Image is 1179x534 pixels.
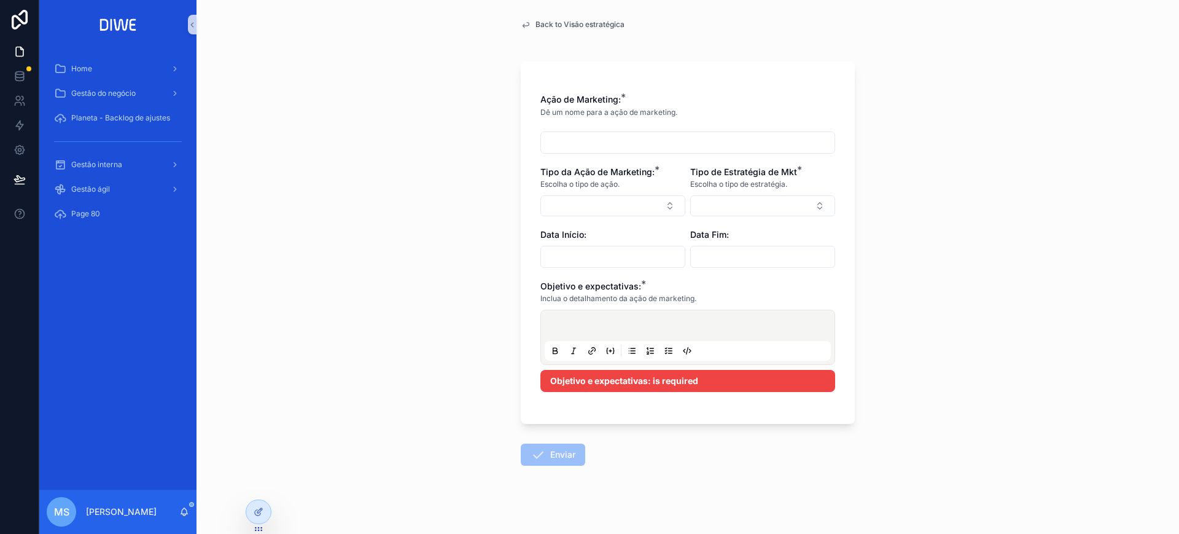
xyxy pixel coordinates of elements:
[54,505,69,519] span: MS
[540,179,620,189] span: Escolha o tipo de ação.
[71,64,92,74] span: Home
[47,82,189,104] a: Gestão do negócio
[71,88,136,98] span: Gestão do negócio
[47,58,189,80] a: Home
[540,167,655,177] span: Tipo da Ação de Marketing:
[39,49,196,241] div: scrollable content
[47,178,189,200] a: Gestão ágil
[540,370,835,392] div: Objetivo e expectativas: is required
[535,20,625,29] span: Back to Visão estratégica
[71,209,100,219] span: Page 80
[47,203,189,225] a: Page 80
[690,229,729,240] span: Data Fim:
[540,195,685,216] button: Select Button
[690,179,787,189] span: Escolha o tipo de estratégia.
[540,94,621,104] span: Ação de Marketing:
[690,195,835,216] button: Select Button
[690,167,797,177] span: Tipo de Estratégia de Mkt
[540,281,641,291] span: Objetivo e expectativas:
[71,184,110,194] span: Gestão ágil
[540,229,586,240] span: Data Início:
[96,15,141,34] img: App logo
[521,20,625,29] a: Back to Visão estratégica
[71,113,170,123] span: Planeta - Backlog de ajustes
[540,294,696,304] span: Inclua o detalhamento da ação de marketing.
[47,154,189,176] a: Gestão interna
[86,506,157,518] p: [PERSON_NAME]
[540,107,677,118] p: Dê um nome para a ação de marketing.
[47,107,189,129] a: Planeta - Backlog de ajustes
[71,160,122,170] span: Gestão interna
